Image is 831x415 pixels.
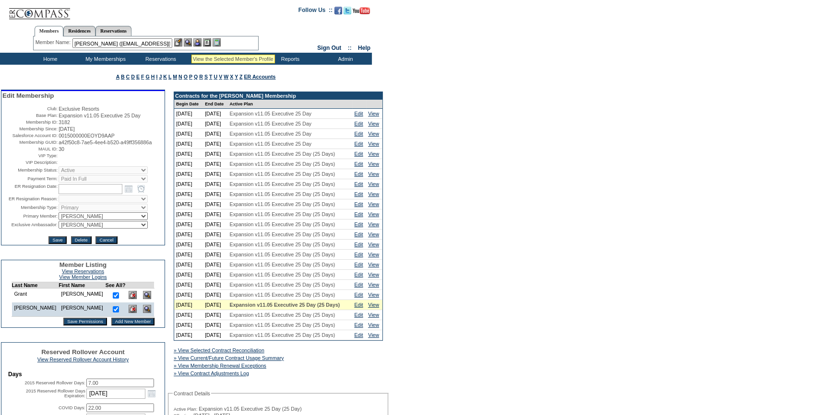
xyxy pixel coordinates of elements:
[193,38,202,46] img: Impersonate
[2,166,58,174] td: Membership Status:
[203,169,227,179] td: [DATE]
[141,74,144,80] a: F
[203,219,227,230] td: [DATE]
[229,252,335,257] span: Expansion v11.05 Executive 25 Day (25 Days)
[111,318,155,325] input: Add New Member
[229,121,311,127] span: Expansion v11.05 Executive 25 Day
[229,161,335,167] span: Expansion v11.05 Executive 25 Day (25 Days)
[174,330,203,340] td: [DATE]
[229,312,335,318] span: Expansion v11.05 Executive 25 Day (25 Days)
[59,146,64,152] span: 30
[194,74,198,80] a: Q
[77,53,132,65] td: My Memberships
[230,74,233,80] a: X
[174,250,203,260] td: [DATE]
[174,179,203,189] td: [DATE]
[353,7,370,14] img: Subscribe to our YouTube Channel
[354,131,363,137] a: Edit
[12,288,59,303] td: Grant
[2,113,58,118] td: Base Plan:
[368,272,379,277] a: View
[354,332,363,338] a: Edit
[174,100,203,109] td: Begin Date
[203,330,227,340] td: [DATE]
[174,406,197,412] span: Active Plan:
[174,270,203,280] td: [DATE]
[126,74,130,80] a: C
[227,100,352,109] td: Active Plan
[174,38,182,46] img: b_edit.gif
[203,240,227,250] td: [DATE]
[229,242,335,247] span: Expansion v11.05 Executive 25 Day (25 Days)
[145,74,149,80] a: G
[59,288,106,303] td: [PERSON_NAME]
[59,302,106,317] td: [PERSON_NAME]
[2,221,58,229] td: Exclusive Ambassador:
[199,406,301,412] span: Expansion v11.05 Executive 25 Day (25 Day)
[229,231,335,237] span: Expansion v11.05 Executive 25 Day (25 Days)
[174,370,249,376] a: » View Contract Adjustments Log
[203,320,227,330] td: [DATE]
[368,191,379,197] a: View
[244,74,275,80] a: ER Accounts
[203,100,227,109] td: End Date
[173,391,211,396] legend: Contract Details
[95,236,117,244] input: Cancel
[2,153,58,159] td: VIP Type:
[213,38,221,46] img: b_calculator.gif
[59,282,106,288] td: First Name
[199,74,203,80] a: R
[368,292,379,298] a: View
[2,146,58,152] td: MAUL ID:
[368,312,379,318] a: View
[2,175,58,183] td: Payment Term:
[156,74,157,80] a: I
[354,231,363,237] a: Edit
[174,189,203,199] td: [DATE]
[261,53,317,65] td: Reports
[229,221,335,227] span: Expansion v11.05 Executive 25 Day (25 Days)
[136,184,146,194] a: Open the time view popup.
[353,10,370,15] a: Subscribe to our YouTube Channel
[229,282,335,288] span: Expansion v11.05 Executive 25 Day (25 Days)
[229,191,335,197] span: Expansion v11.05 Executive 25 Day (25 Days)
[354,161,363,167] a: Edit
[354,282,363,288] a: Edit
[354,121,363,127] a: Edit
[203,270,227,280] td: [DATE]
[214,74,217,80] a: U
[184,38,192,46] img: View
[174,109,203,119] td: [DATE]
[224,74,228,80] a: W
[368,252,379,257] a: View
[2,106,58,112] td: Club:
[229,181,335,187] span: Expansion v11.05 Executive 25 Day (25 Days)
[354,181,363,187] a: Edit
[368,262,379,267] a: View
[203,290,227,300] td: [DATE]
[229,201,335,207] span: Expansion v11.05 Executive 25 Day (25 Days)
[229,272,335,277] span: Expansion v11.05 Executive 25 Day (25 Days)
[229,211,335,217] span: Expansion v11.05 Executive 25 Day (25 Days)
[71,236,92,244] input: Delete
[174,240,203,250] td: [DATE]
[2,119,58,125] td: Membership ID:
[368,221,379,227] a: View
[184,74,188,80] a: O
[209,74,213,80] a: T
[187,53,261,65] td: Vacation Collection
[63,318,107,325] input: Save Permissions
[334,7,342,14] img: Become our fan on Facebook
[354,211,363,217] a: Edit
[62,268,104,274] a: View Reservations
[59,126,75,132] span: [DATE]
[59,405,85,410] label: COVID Days:
[36,38,72,46] div: Member Name:
[203,38,211,46] img: Reservations
[174,92,382,100] td: Contracts for the [PERSON_NAME] Membership
[354,111,363,116] a: Edit
[174,363,266,369] a: » View Membership Renewal Exceptions
[59,119,70,125] span: 3182
[317,45,341,51] a: Sign Out
[354,252,363,257] a: Edit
